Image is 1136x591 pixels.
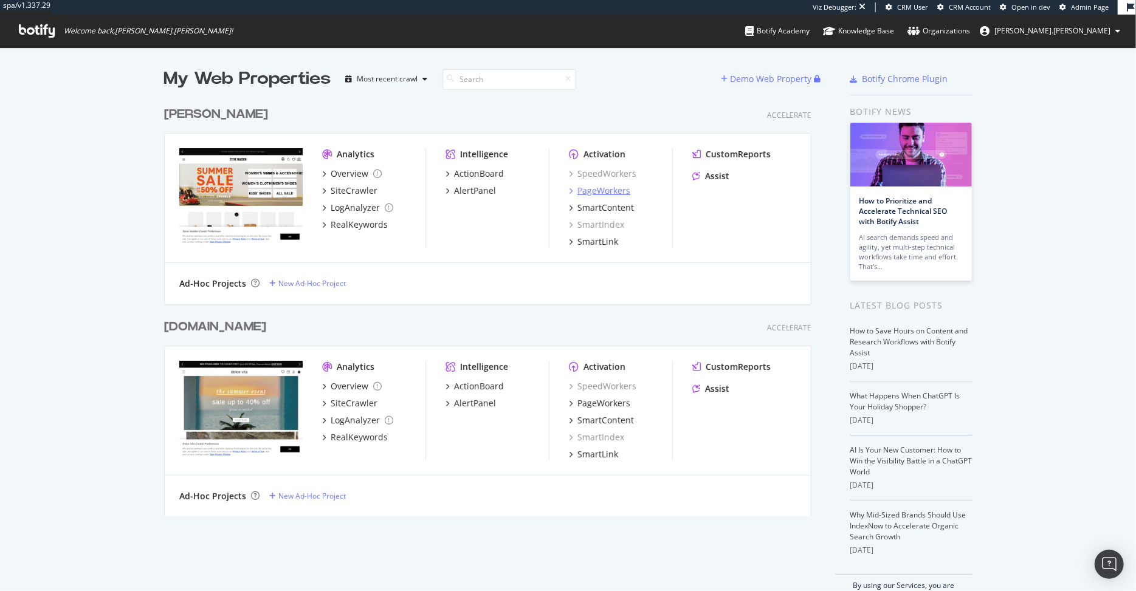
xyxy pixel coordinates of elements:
[357,75,418,83] div: Most recent crawl
[569,236,618,248] a: SmartLink
[850,123,972,186] img: How to Prioritize and Accelerate Technical SEO with Botify Assist
[850,415,972,426] div: [DATE]
[278,278,346,289] div: New Ad-Hoc Project
[460,361,508,373] div: Intelligence
[721,69,814,89] button: Demo Web Property
[850,105,972,118] div: Botify news
[850,445,972,477] a: AI Is Your New Customer: How to Win the Visibility Battle in a ChatGPT World
[569,168,636,180] a: SpeedWorkers
[850,361,972,372] div: [DATE]
[813,2,856,12] div: Viz Debugger:
[706,361,771,373] div: CustomReports
[454,185,496,197] div: AlertPanel
[1059,2,1109,12] a: Admin Page
[937,2,991,12] a: CRM Account
[577,202,634,214] div: SmartContent
[862,73,948,85] div: Botify Chrome Plugin
[692,383,729,395] a: Assist
[446,380,504,392] a: ActionBoard
[994,26,1110,36] span: ryan.flanagan
[337,361,374,373] div: Analytics
[442,69,576,90] input: Search
[569,448,618,460] a: SmartLink
[583,361,625,373] div: Activation
[731,73,812,85] div: Demo Web Property
[278,491,346,501] div: New Ad-Hoc Project
[454,397,496,409] div: AlertPanel
[1011,2,1050,12] span: Open in dev
[897,2,928,12] span: CRM User
[850,299,972,312] div: Latest Blog Posts
[179,278,246,290] div: Ad-Hoc Projects
[569,219,624,231] a: SmartIndex
[705,170,729,182] div: Assist
[164,67,331,91] div: My Web Properties
[322,185,377,197] a: SiteCrawler
[577,185,630,197] div: PageWorkers
[692,361,771,373] a: CustomReports
[164,106,268,123] div: [PERSON_NAME]
[577,414,634,426] div: SmartContent
[692,148,771,160] a: CustomReports
[705,383,729,395] div: Assist
[706,148,771,160] div: CustomReports
[1071,2,1109,12] span: Admin Page
[1000,2,1050,12] a: Open in dev
[745,15,810,47] a: Botify Academy
[907,15,970,47] a: Organizations
[322,168,382,180] a: Overview
[322,219,388,231] a: RealKeywords
[886,2,928,12] a: CRM User
[331,185,377,197] div: SiteCrawler
[460,148,508,160] div: Intelligence
[692,170,729,182] a: Assist
[337,148,374,160] div: Analytics
[164,91,821,516] div: grid
[859,196,948,227] a: How to Prioritize and Accelerate Technical SEO with Botify Assist
[64,26,233,36] span: Welcome back, [PERSON_NAME].[PERSON_NAME] !
[721,73,814,84] a: Demo Web Property
[322,380,382,392] a: Overview
[164,106,273,123] a: [PERSON_NAME]
[569,185,630,197] a: PageWorkers
[569,397,630,409] a: PageWorkers
[569,202,634,214] a: SmartContent
[179,361,303,459] img: www.dolcevita.com
[569,380,636,392] a: SpeedWorkers
[970,21,1130,41] button: [PERSON_NAME].[PERSON_NAME]
[745,25,810,37] div: Botify Academy
[341,69,433,89] button: Most recent crawl
[583,148,625,160] div: Activation
[850,480,972,491] div: [DATE]
[850,545,972,556] div: [DATE]
[569,431,624,443] a: SmartIndex
[331,219,388,231] div: RealKeywords
[164,318,271,336] a: [DOMAIN_NAME]
[577,448,618,460] div: SmartLink
[454,168,504,180] div: ActionBoard
[164,318,266,336] div: [DOMAIN_NAME]
[331,202,380,214] div: LogAnalyzer
[823,25,894,37] div: Knowledge Base
[850,510,966,542] a: Why Mid-Sized Brands Should Use IndexNow to Accelerate Organic Search Growth
[269,491,346,501] a: New Ad-Hoc Project
[331,431,388,443] div: RealKeywords
[322,431,388,443] a: RealKeywords
[907,25,970,37] div: Organizations
[859,233,963,272] div: AI search demands speed and agility, yet multi-step technical workflows take time and effort. Tha...
[331,414,380,426] div: LogAnalyzer
[331,397,377,409] div: SiteCrawler
[179,490,246,502] div: Ad-Hoc Projects
[767,110,811,120] div: Accelerate
[577,236,618,248] div: SmartLink
[446,168,504,180] a: ActionBoard
[179,148,303,247] img: www.stevemadden.com
[446,397,496,409] a: AlertPanel
[850,326,968,358] a: How to Save Hours on Content and Research Workflows with Botify Assist
[577,397,630,409] div: PageWorkers
[850,391,960,412] a: What Happens When ChatGPT Is Your Holiday Shopper?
